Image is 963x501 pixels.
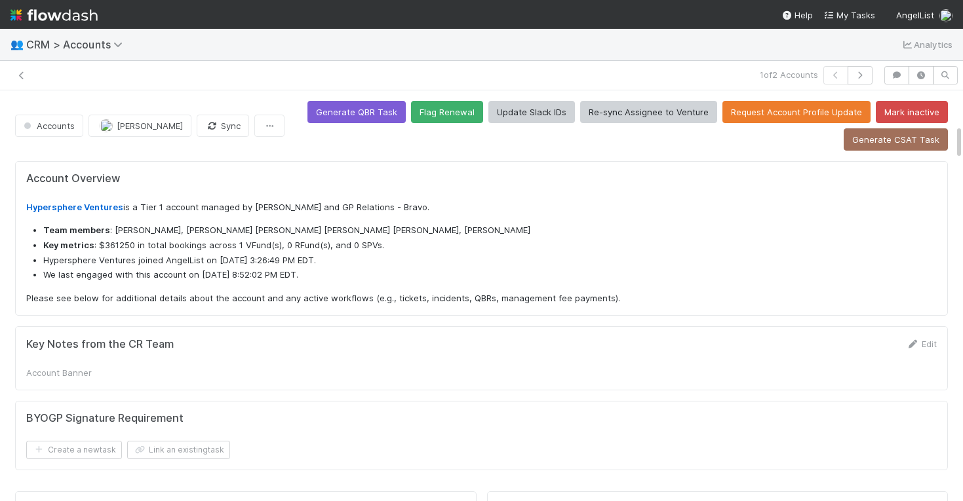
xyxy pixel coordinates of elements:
[43,240,94,250] strong: Key metrics
[43,239,937,252] li: : $361250 in total bookings across 1 VFund(s), 0 RFund(s), and 0 SPVs.
[896,10,934,20] span: AngelList
[100,119,113,132] img: avatar_56903d4e-183f-4548-9968-339ac63075ae.png
[722,101,871,123] button: Request Account Profile Update
[26,412,184,425] h5: BYOGP Signature Requirement
[901,37,953,52] a: Analytics
[906,339,937,349] a: Edit
[823,9,875,22] a: My Tasks
[21,121,75,131] span: Accounts
[844,128,948,151] button: Generate CSAT Task
[876,101,948,123] button: Mark inactive
[43,254,937,267] li: Hypersphere Ventures joined AngelList on [DATE] 3:26:49 PM EDT.
[26,38,129,51] span: CRM > Accounts
[939,9,953,22] img: avatar_784ea27d-2d59-4749-b480-57d513651deb.png
[307,101,406,123] button: Generate QBR Task
[26,338,174,351] h5: Key Notes from the CR Team
[760,68,818,81] span: 1 of 2 Accounts
[26,172,937,185] h5: Account Overview
[781,9,813,22] div: Help
[26,201,937,214] p: is a Tier 1 account managed by [PERSON_NAME] and GP Relations - Bravo.
[488,101,575,123] button: Update Slack IDs
[43,224,937,237] li: : [PERSON_NAME], [PERSON_NAME] [PERSON_NAME] [PERSON_NAME] [PERSON_NAME], [PERSON_NAME]
[26,202,123,212] a: Hypersphere Ventures
[10,39,24,50] span: 👥
[823,10,875,20] span: My Tasks
[117,121,183,131] span: [PERSON_NAME]
[127,441,230,459] button: Link an existingtask
[15,115,83,137] button: Accounts
[411,101,483,123] button: Flag Renewal
[43,269,937,282] li: We last engaged with this account on [DATE] 8:52:02 PM EDT.
[580,101,717,123] button: Re-sync Assignee to Venture
[10,4,98,26] img: logo-inverted-e16ddd16eac7371096b0.svg
[88,115,191,137] button: [PERSON_NAME]
[43,225,110,235] strong: Team members
[26,441,122,459] button: Create a newtask
[26,366,125,379] div: Account Banner
[197,115,249,137] button: Sync
[26,292,937,305] p: Please see below for additional details about the account and any active workflows (e.g., tickets...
